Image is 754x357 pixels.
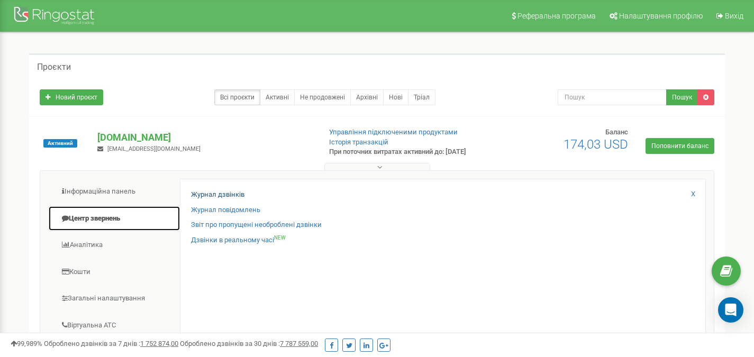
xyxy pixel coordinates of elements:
[408,89,435,105] a: Тріал
[48,206,180,232] a: Центр звернень
[97,131,312,144] p: [DOMAIN_NAME]
[517,12,596,20] span: Реферальна програма
[280,340,318,347] u: 7 787 559,00
[48,179,180,205] a: Інформаційна панель
[191,190,244,200] a: Журнал дзвінків
[180,340,318,347] span: Оброблено дзвінків за 30 днів :
[43,139,77,148] span: Активний
[329,138,388,146] a: Історія транзакцій
[191,235,286,245] a: Дзвінки в реальному часіNEW
[11,340,42,347] span: 99,989%
[37,62,71,72] h5: Проєкти
[274,235,286,241] sup: NEW
[329,128,458,136] a: Управління підключеними продуктами
[44,340,178,347] span: Оброблено дзвінків за 7 днів :
[191,220,322,230] a: Звіт про пропущені необроблені дзвінки
[329,147,486,157] p: При поточних витратах активний до: [DATE]
[48,313,180,338] a: Віртуальна АТС
[48,259,180,285] a: Кошти
[48,286,180,312] a: Загальні налаштування
[725,12,743,20] span: Вихід
[666,89,698,105] button: Пошук
[564,137,628,152] span: 174,03 USD
[558,89,667,105] input: Пошук
[350,89,384,105] a: Архівні
[191,205,260,215] a: Журнал повідомлень
[646,138,714,154] a: Поповнити баланс
[260,89,295,105] a: Активні
[619,12,703,20] span: Налаштування профілю
[214,89,260,105] a: Всі проєкти
[718,297,743,323] div: Open Intercom Messenger
[40,89,103,105] a: Новий проєкт
[48,232,180,258] a: Аналiтика
[140,340,178,347] u: 1 752 874,00
[691,189,695,199] a: X
[605,128,628,136] span: Баланс
[107,145,201,152] span: [EMAIL_ADDRESS][DOMAIN_NAME]
[383,89,408,105] a: Нові
[294,89,351,105] a: Не продовжені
